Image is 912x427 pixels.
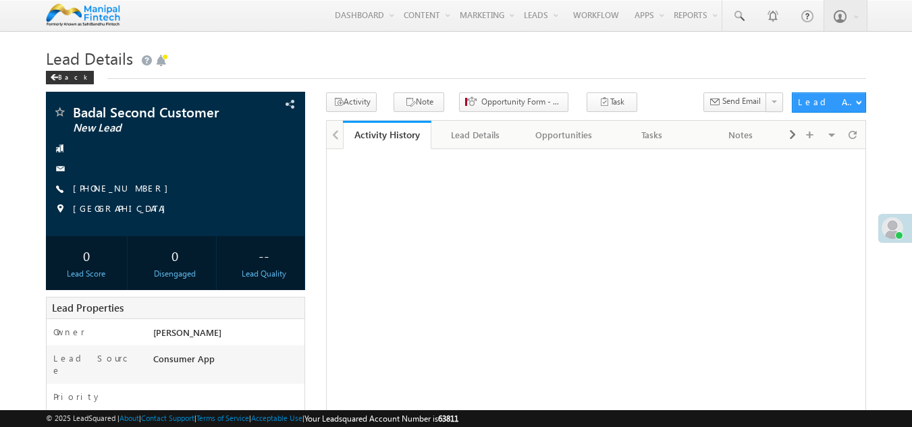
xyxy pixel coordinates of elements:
span: Lead Details [46,47,133,69]
img: Custom Logo [46,3,121,27]
div: Disengaged [138,268,213,280]
div: Activity History [353,128,421,141]
span: [GEOGRAPHIC_DATA] [73,202,172,216]
a: Terms of Service [196,414,249,422]
span: © 2025 LeadSquared | | | | | [46,412,458,425]
div: Consumer App [150,352,305,371]
span: Lead Properties [52,301,124,314]
label: Priority [53,391,102,403]
div: Lead Quality [226,268,301,280]
a: Lead Details [431,121,520,149]
div: -- [226,243,301,268]
span: 63811 [438,414,458,424]
a: About [119,414,139,422]
button: Lead Actions [792,92,866,113]
button: Send Email [703,92,767,112]
button: Opportunity Form - Stage & Status [459,92,568,112]
span: [PERSON_NAME] [153,326,221,338]
span: Send Email [722,95,761,107]
span: Badal Second Customer [73,105,233,119]
button: Activity [326,92,377,112]
span: Your Leadsquared Account Number is [304,414,458,424]
div: Lead Score [49,268,124,280]
div: Tasks [619,127,685,143]
a: Opportunities [520,121,608,149]
button: Note [394,92,444,112]
a: Tasks [608,121,697,149]
a: Contact Support [141,414,194,422]
span: Opportunity Form - Stage & Status [481,96,562,108]
label: Lead Source [53,352,140,376]
div: Lead Actions [798,96,855,108]
span: [PHONE_NUMBER] [73,182,175,196]
div: Opportunities [531,127,596,143]
div: Notes [707,127,773,143]
a: Notes [697,121,785,149]
a: Activity History [343,121,431,149]
label: Owner [53,326,85,338]
span: New Lead [73,121,233,135]
div: 0 [49,243,124,268]
div: 0 [138,243,213,268]
div: Lead Details [442,127,508,143]
a: Back [46,70,101,82]
div: Back [46,71,94,84]
button: Task [587,92,637,112]
a: Acceptable Use [251,414,302,422]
